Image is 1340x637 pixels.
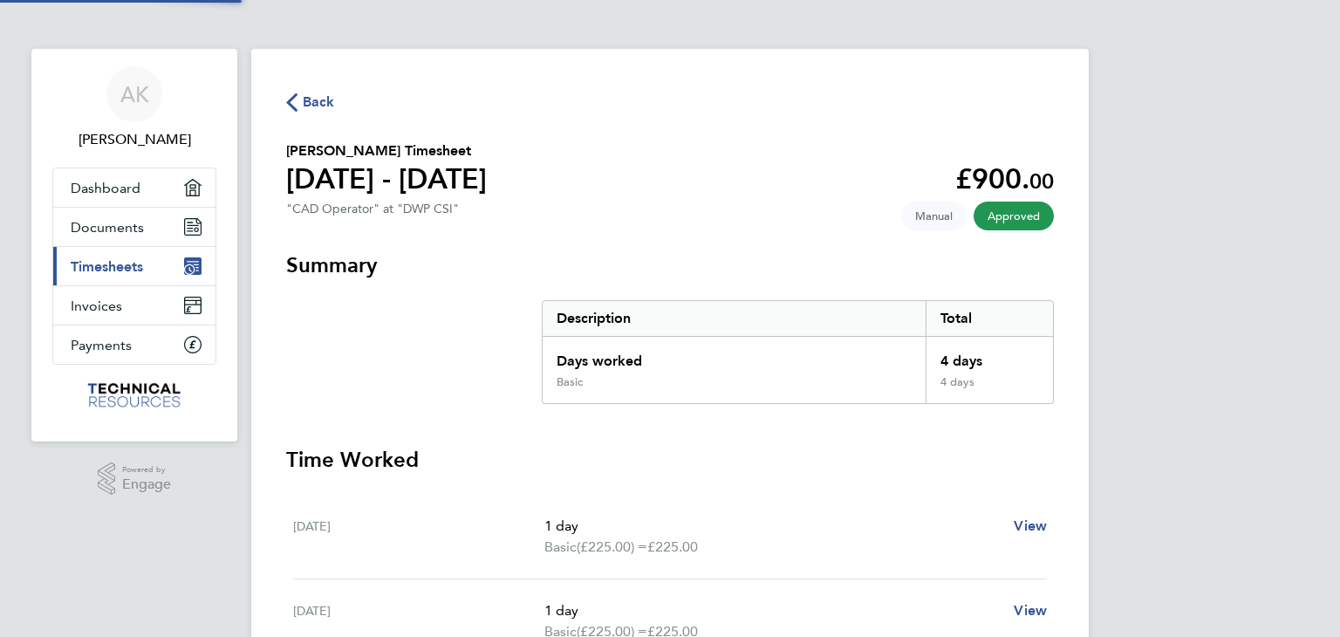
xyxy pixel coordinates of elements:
[120,83,149,106] span: AK
[543,301,926,336] div: Description
[85,382,184,410] img: technicalresources-logo-retina.png
[544,516,1000,537] p: 1 day
[1029,168,1054,194] span: 00
[544,537,577,558] span: Basic
[71,180,140,196] span: Dashboard
[1014,516,1047,537] a: View
[53,286,215,325] a: Invoices
[71,219,144,236] span: Documents
[1014,600,1047,621] a: View
[1014,602,1047,619] span: View
[286,202,459,216] div: "CAD Operator" at "DWP CSI"
[974,202,1054,230] span: This timesheet has been approved.
[543,337,926,375] div: Days worked
[926,375,1053,403] div: 4 days
[542,300,1054,404] div: Summary
[53,247,215,285] a: Timesheets
[926,301,1053,336] div: Total
[1014,517,1047,534] span: View
[122,462,171,477] span: Powered by
[53,168,215,207] a: Dashboard
[286,161,487,196] h1: [DATE] - [DATE]
[286,140,487,161] h2: [PERSON_NAME] Timesheet
[53,325,215,364] a: Payments
[286,251,1054,279] h3: Summary
[52,129,216,150] span: Andrew Kersley
[303,92,335,113] span: Back
[31,49,237,442] nav: Main navigation
[647,538,698,555] span: £225.00
[293,516,544,558] div: [DATE]
[71,258,143,275] span: Timesheets
[53,208,215,246] a: Documents
[286,91,335,113] button: Back
[52,66,216,150] a: AK[PERSON_NAME]
[955,162,1054,195] app-decimal: £900.
[98,462,172,496] a: Powered byEngage
[577,538,647,555] span: (£225.00) =
[544,600,1000,621] p: 1 day
[557,375,583,389] div: Basic
[71,298,122,314] span: Invoices
[52,382,216,410] a: Go to home page
[926,337,1053,375] div: 4 days
[901,202,967,230] span: This timesheet was manually created.
[286,446,1054,474] h3: Time Worked
[122,477,171,492] span: Engage
[71,337,132,353] span: Payments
